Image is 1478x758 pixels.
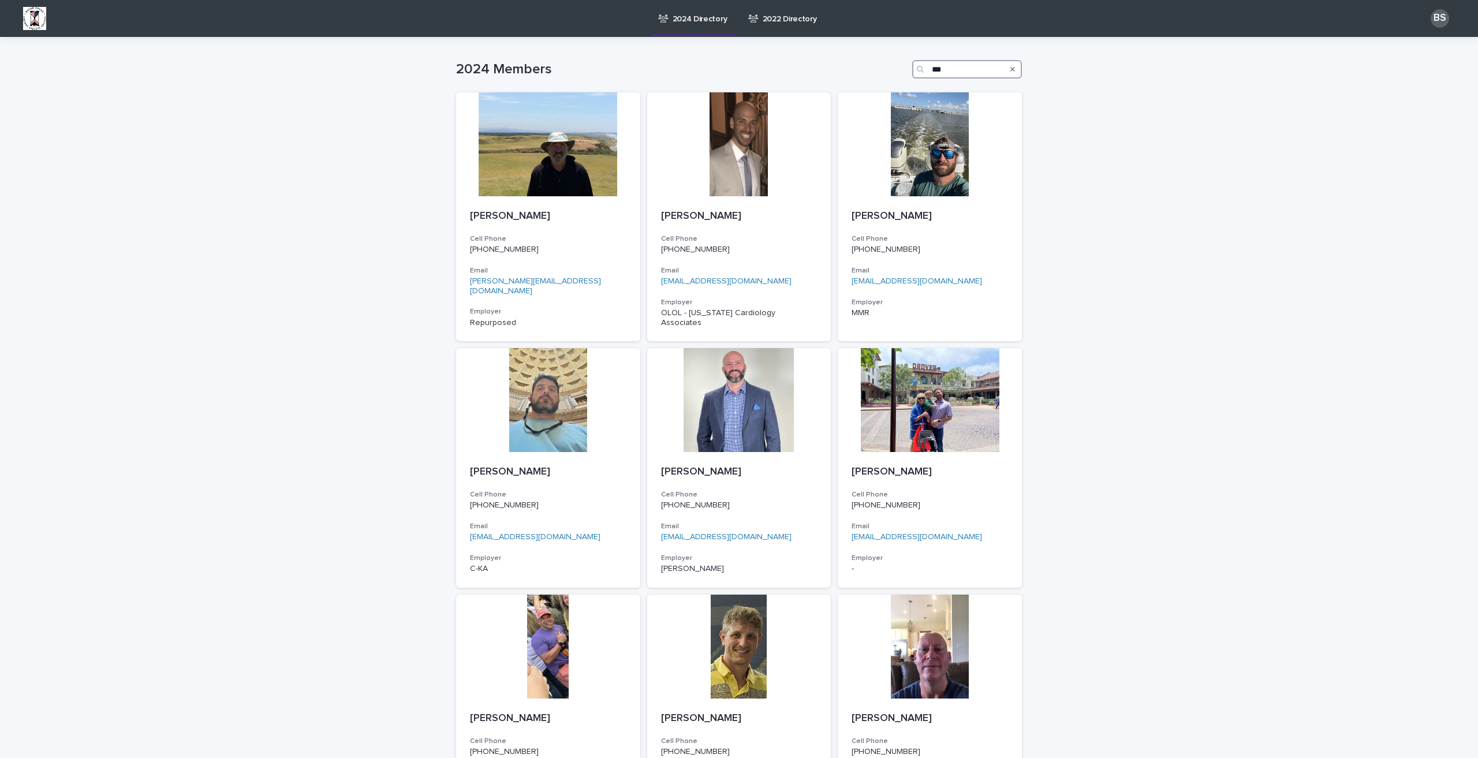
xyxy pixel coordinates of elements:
h3: Cell Phone [852,737,1008,746]
h3: Cell Phone [470,234,626,244]
p: MMR [852,308,1008,318]
a: [PERSON_NAME]Cell Phone[PHONE_NUMBER]Email[EMAIL_ADDRESS][DOMAIN_NAME]Employer[PERSON_NAME] [647,348,831,588]
a: [EMAIL_ADDRESS][DOMAIN_NAME] [661,277,792,285]
p: [PERSON_NAME] [470,712,626,725]
h3: Employer [852,298,1008,307]
p: [PERSON_NAME] [661,466,818,479]
p: [PERSON_NAME] [661,564,818,574]
p: [PERSON_NAME] [661,210,818,223]
h3: Email [661,522,818,531]
h3: Cell Phone [661,490,818,499]
a: [PERSON_NAME]Cell Phone[PHONE_NUMBER]Email[EMAIL_ADDRESS][DOMAIN_NAME]EmployerOLOL - [US_STATE] C... [647,92,831,341]
a: [PHONE_NUMBER] [852,245,920,253]
a: [PERSON_NAME]Cell Phone[PHONE_NUMBER]Email[PERSON_NAME][EMAIL_ADDRESS][DOMAIN_NAME]EmployerRepurp... [456,92,640,341]
input: Search [912,60,1022,79]
a: [PHONE_NUMBER] [852,501,920,509]
a: [PERSON_NAME][EMAIL_ADDRESS][DOMAIN_NAME] [470,277,601,295]
h3: Cell Phone [661,737,818,746]
a: [PERSON_NAME]Cell Phone[PHONE_NUMBER]Email[EMAIL_ADDRESS][DOMAIN_NAME]Employer- [838,348,1022,588]
a: [EMAIL_ADDRESS][DOMAIN_NAME] [661,533,792,541]
a: [PHONE_NUMBER] [470,245,539,253]
h3: Cell Phone [661,234,818,244]
p: [PERSON_NAME] [470,466,626,479]
a: [PHONE_NUMBER] [470,748,539,756]
a: [EMAIL_ADDRESS][DOMAIN_NAME] [852,277,982,285]
a: [PHONE_NUMBER] [661,245,730,253]
p: Repurposed [470,318,626,328]
a: [PHONE_NUMBER] [661,748,730,756]
a: [PHONE_NUMBER] [852,748,920,756]
h3: Employer [470,554,626,563]
img: BsxibNoaTPe9uU9VL587 [23,7,46,30]
p: C-KA [470,564,626,574]
h3: Cell Phone [470,737,626,746]
p: [PERSON_NAME] [852,712,1008,725]
h3: Email [852,522,1008,531]
a: [EMAIL_ADDRESS][DOMAIN_NAME] [852,533,982,541]
h1: 2024 Members [456,61,908,78]
p: - [852,564,1008,574]
h3: Employer [852,554,1008,563]
p: OLOL - [US_STATE] Cardiology Associates [661,308,818,328]
h3: Email [470,522,626,531]
a: [PERSON_NAME]Cell Phone[PHONE_NUMBER]Email[EMAIL_ADDRESS][DOMAIN_NAME]EmployerMMR [838,92,1022,341]
h3: Email [852,266,1008,275]
p: [PERSON_NAME] [852,210,1008,223]
h3: Cell Phone [852,234,1008,244]
div: BS [1431,9,1449,28]
a: [PHONE_NUMBER] [470,501,539,509]
h3: Cell Phone [470,490,626,499]
a: [EMAIL_ADDRESS][DOMAIN_NAME] [470,533,600,541]
a: [PHONE_NUMBER] [661,501,730,509]
h3: Employer [661,554,818,563]
h3: Email [661,266,818,275]
h3: Employer [470,307,626,316]
h3: Email [470,266,626,275]
h3: Employer [661,298,818,307]
p: [PERSON_NAME] [470,210,626,223]
p: [PERSON_NAME] [661,712,818,725]
a: [PERSON_NAME]Cell Phone[PHONE_NUMBER]Email[EMAIL_ADDRESS][DOMAIN_NAME]EmployerC-KA [456,348,640,588]
p: [PERSON_NAME] [852,466,1008,479]
h3: Cell Phone [852,490,1008,499]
